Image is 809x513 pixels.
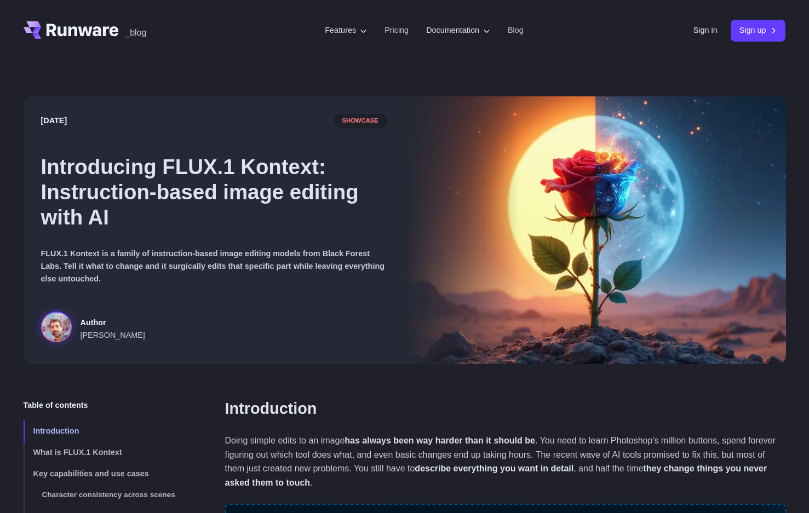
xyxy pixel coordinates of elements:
span: What is FLUX.1 Kontext [33,448,122,457]
span: Author [81,316,145,329]
span: [PERSON_NAME] [81,329,145,342]
a: Surreal rose in a desert landscape, split between day and night with the sun and moon aligned beh... [41,312,145,347]
a: Sign in [693,24,718,37]
a: Introduction [24,420,190,442]
p: Doing simple edits to an image . You need to learn Photoshop's million buttons, spend forever fig... [225,434,786,489]
label: Features [325,24,367,37]
a: Character consistency across scenes [24,485,190,505]
p: FLUX.1 Kontext is a family of instruction-based image editing models from Black Forest Labs. Tell... [41,247,387,285]
span: showcase [334,114,387,128]
label: Documentation [426,24,490,37]
a: Go to / [24,21,119,39]
a: Introduction [225,399,317,418]
a: Pricing [385,24,409,37]
time: [DATE] [41,114,67,127]
a: Sign up [731,20,786,41]
a: Blog [508,24,524,37]
span: Introduction [33,426,79,435]
span: Table of contents [24,399,88,412]
span: _blog [125,28,146,37]
img: Surreal rose in a desert landscape, split between day and night with the sun and moon aligned beh... [405,96,786,364]
a: What is FLUX.1 Kontext [24,442,190,463]
span: Character consistency across scenes [42,491,175,499]
h1: Introducing FLUX.1 Kontext: Instruction-based image editing with AI [41,154,387,230]
a: Key capabilities and use cases [24,463,190,485]
span: Key capabilities and use cases [33,469,149,478]
a: _blog [125,21,146,39]
strong: has always been way harder than it should be [345,436,535,445]
strong: describe everything you want in detail [415,464,573,473]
